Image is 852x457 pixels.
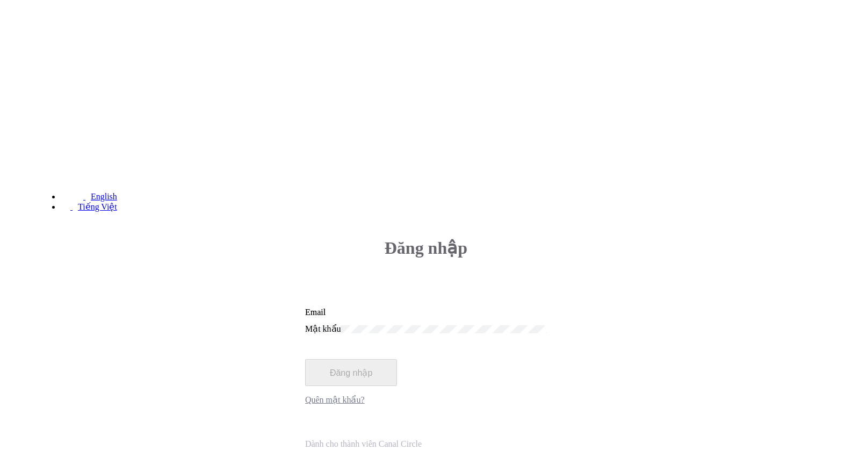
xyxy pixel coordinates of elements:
a: Quên mật khẩu? [305,395,365,404]
input: Email [305,308,547,317]
h4: Cổng thông tin quản lý [34,89,359,102]
a: Tiếng Việt [61,202,117,211]
h3: Đăng nhập [305,238,547,258]
span: Tiếng Việt [78,202,117,211]
span: Dành cho thành viên Canal Circle [305,439,422,448]
span: English [91,192,117,201]
button: Đăng nhập [305,359,397,386]
h3: Chào mừng đến [GEOGRAPHIC_DATA] [34,47,359,68]
a: English [74,192,117,201]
